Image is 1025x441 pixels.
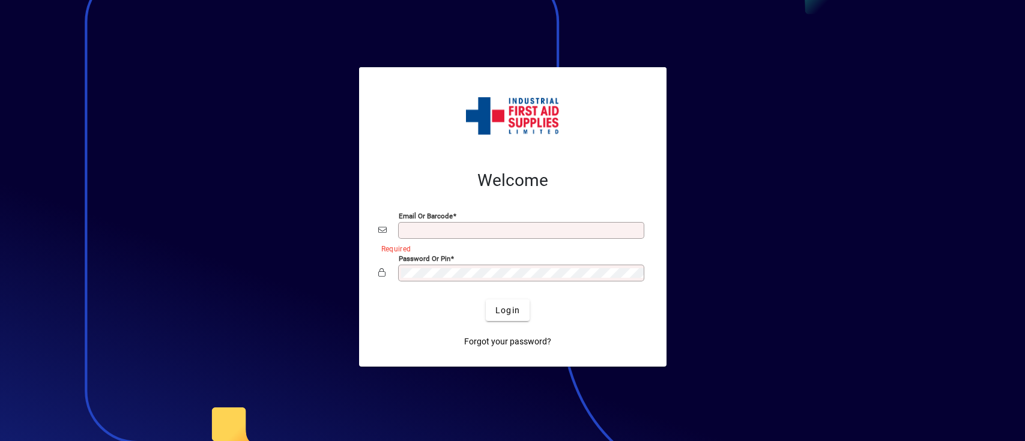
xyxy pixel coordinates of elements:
[464,335,551,348] span: Forgot your password?
[495,304,520,317] span: Login
[399,254,450,263] mat-label: Password or Pin
[378,170,647,191] h2: Welcome
[486,299,530,321] button: Login
[381,242,638,254] mat-error: Required
[459,331,556,352] a: Forgot your password?
[399,212,453,220] mat-label: Email or Barcode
